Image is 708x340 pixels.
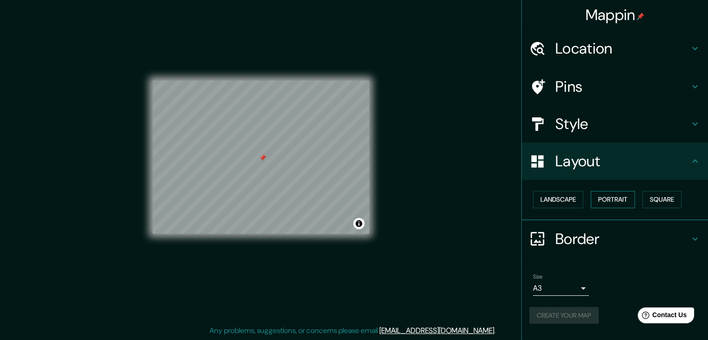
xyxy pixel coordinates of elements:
img: pin-icon.png [637,13,644,20]
div: . [496,325,497,336]
button: Toggle attribution [353,218,364,229]
h4: Border [555,230,689,248]
div: Style [522,105,708,143]
p: Any problems, suggestions, or concerns please email . [209,325,496,336]
h4: Layout [555,152,689,170]
label: Size [533,272,543,280]
iframe: Help widget launcher [625,304,698,330]
div: Layout [522,143,708,180]
h4: Pins [555,77,689,96]
button: Landscape [533,191,583,208]
a: [EMAIL_ADDRESS][DOMAIN_NAME] [379,326,494,335]
h4: Style [555,115,689,133]
div: A3 [533,281,589,296]
button: Portrait [591,191,635,208]
div: . [497,325,499,336]
h4: Mappin [586,6,645,24]
div: Border [522,220,708,258]
h4: Location [555,39,689,58]
canvas: Map [153,81,369,234]
div: Location [522,30,708,67]
button: Square [642,191,681,208]
div: Pins [522,68,708,105]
